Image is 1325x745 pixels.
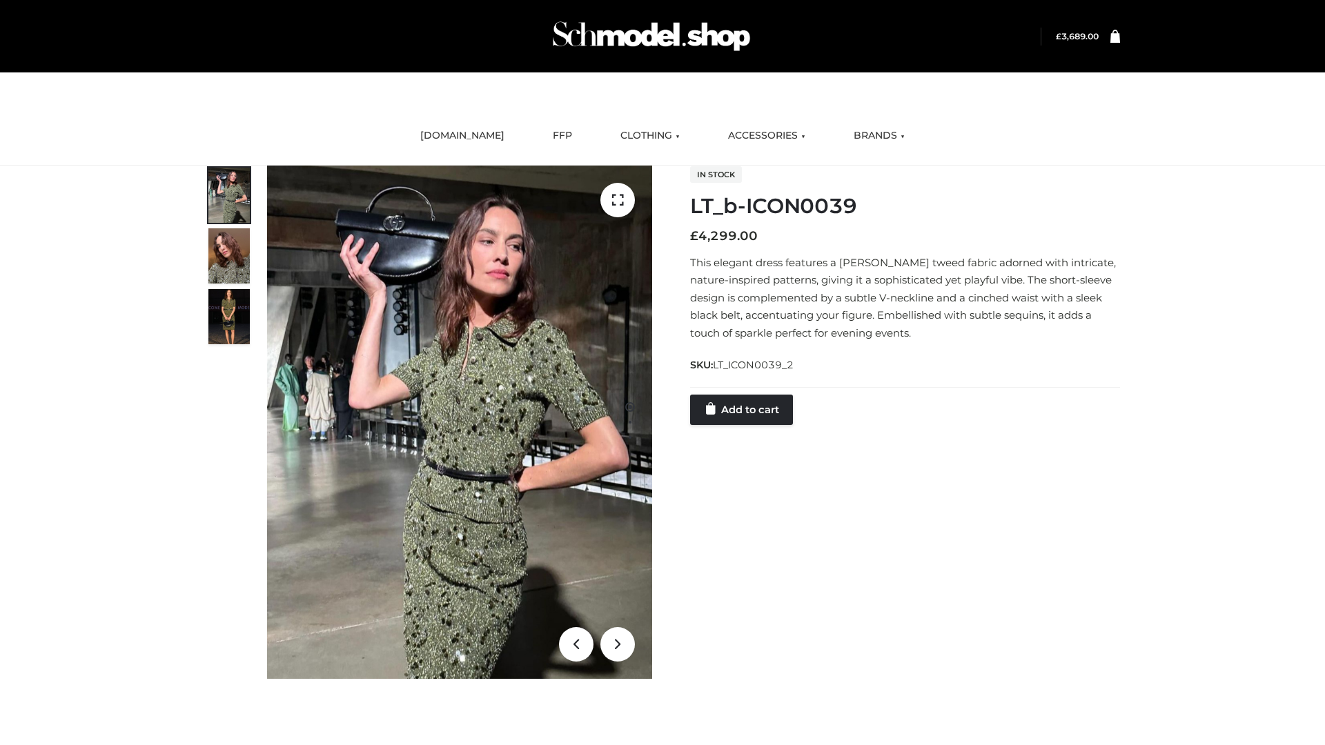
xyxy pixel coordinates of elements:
[690,254,1120,342] p: This elegant dress features a [PERSON_NAME] tweed fabric adorned with intricate, nature-inspired ...
[410,121,515,151] a: [DOMAIN_NAME]
[690,357,795,373] span: SKU:
[713,359,794,371] span: LT_ICON0039_2
[208,289,250,344] img: Screenshot-2024-10-29-at-7.00.09%E2%80%AFPM.jpg
[1056,31,1099,41] bdi: 3,689.00
[718,121,816,151] a: ACCESSORIES
[1056,31,1099,41] a: £3,689.00
[542,121,582,151] a: FFP
[548,9,755,63] img: Schmodel Admin 964
[690,228,758,244] bdi: 4,299.00
[690,395,793,425] a: Add to cart
[690,228,698,244] span: £
[843,121,915,151] a: BRANDS
[690,194,1120,219] h1: LT_b-ICON0039
[1056,31,1061,41] span: £
[208,228,250,284] img: Screenshot-2024-10-29-at-7.00.03%E2%80%AFPM.jpg
[690,166,742,183] span: In stock
[267,166,652,679] img: LT_b-ICON0039
[208,168,250,223] img: Screenshot-2024-10-29-at-6.59.56%E2%80%AFPM.jpg
[610,121,690,151] a: CLOTHING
